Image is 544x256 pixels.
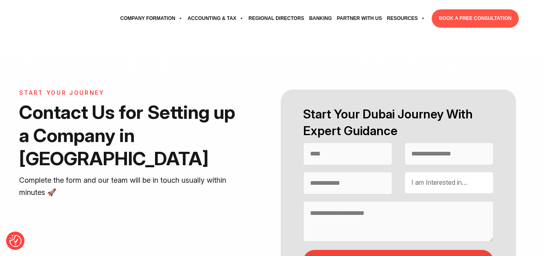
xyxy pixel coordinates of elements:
a: Partner with Us [334,7,385,30]
button: Consent Preferences [9,235,22,247]
h6: START YOUR JOURNEY [19,90,237,96]
img: svg+xml;nitro-empty-id=MTU1OjExNQ==-1;base64,PHN2ZyB2aWV3Qm94PSIwIDAgNzU4IDI1MSIgd2lkdGg9Ijc1OCIg... [25,9,86,29]
p: Complete the form and our team will be in touch usually within minutes 🚀 [19,174,237,199]
span: I am Interested in… [411,178,468,186]
img: Revisit consent button [9,235,22,247]
a: Company Formation [118,7,185,30]
a: Regional Directors [246,7,307,30]
a: BOOK A FREE CONSULTATION [432,9,519,28]
a: Resources [385,7,428,30]
a: Accounting & Tax [185,7,246,30]
h2: Start Your Dubai Journey With Expert Guidance [303,106,494,139]
a: Banking [307,7,334,30]
h1: Contact Us for Setting up a Company in [GEOGRAPHIC_DATA] [19,101,237,170]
